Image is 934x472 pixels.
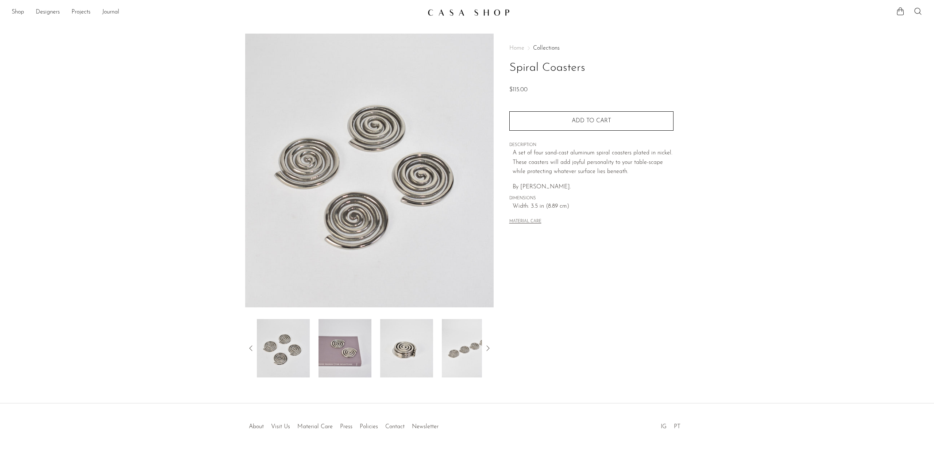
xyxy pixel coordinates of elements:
[533,45,560,51] a: Collections
[513,202,674,211] span: Width: 3.5 in (8.89 cm)
[102,8,119,17] a: Journal
[572,118,611,124] span: Add to cart
[657,418,684,432] ul: Social Medias
[385,424,405,430] a: Contact
[36,8,60,17] a: Designers
[257,319,310,377] img: Spiral Coasters
[12,6,422,19] nav: Desktop navigation
[319,319,371,377] img: Spiral Coasters
[509,45,524,51] span: Home
[509,59,674,77] h1: Spiral Coasters
[360,424,378,430] a: Policies
[674,424,680,430] a: PT
[12,8,24,17] a: Shop
[513,184,571,190] span: By [PERSON_NAME].
[72,8,90,17] a: Projects
[513,150,672,174] span: A set of four sand-cast aluminum spiral coasters plated in nickel. These coasters will add joyful...
[442,319,495,377] img: Spiral Coasters
[509,219,541,225] button: MATERIAL CARE
[509,142,674,149] span: DESCRIPTION
[509,111,674,130] button: Add to cart
[340,424,352,430] a: Press
[509,45,674,51] nav: Breadcrumbs
[297,424,333,430] a: Material Care
[509,87,528,93] span: $115.00
[661,424,667,430] a: IG
[12,6,422,19] ul: NEW HEADER MENU
[271,424,290,430] a: Visit Us
[245,34,494,307] img: Spiral Coasters
[245,418,442,432] ul: Quick links
[249,424,264,430] a: About
[509,195,674,202] span: DIMENSIONS
[380,319,433,377] img: Spiral Coasters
